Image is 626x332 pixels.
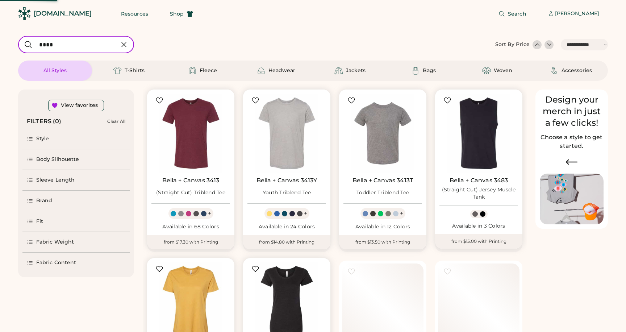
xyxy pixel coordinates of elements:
div: View favorites [61,102,98,109]
div: Bags [423,67,436,74]
img: BELLA + CANVAS 3413T Toddler Triblend Tee [343,94,422,173]
div: Brand [36,197,53,204]
div: Available in 68 Colors [151,223,230,231]
div: from $17.30 with Printing [147,235,234,249]
img: Jackets Icon [334,66,343,75]
div: + [208,209,211,217]
div: from $14.80 with Printing [243,235,330,249]
div: Headwear [268,67,295,74]
div: Style [36,135,49,142]
button: Resources [112,7,157,21]
img: Accessories Icon [550,66,559,75]
div: [PERSON_NAME] [555,10,599,17]
div: Accessories [562,67,592,74]
div: Sleeve Length [36,177,75,184]
img: Rendered Logo - Screens [18,7,31,20]
div: from $13.50 with Printing [339,235,426,249]
div: Toddler Triblend Tee [356,189,409,196]
div: Fabric Weight [36,238,74,246]
div: + [304,209,307,217]
div: Body Silhouette [36,156,79,163]
a: Bella + Canvas 3413Y [256,177,317,184]
a: Bella + Canvas 3413 [162,177,220,184]
div: FILTERS (0) [27,117,62,126]
img: BELLA + CANVAS 3413 (Straight Cut) Triblend Tee [151,94,230,173]
img: Bags Icon [411,66,420,75]
div: Jackets [346,67,366,74]
div: Clear All [107,119,125,124]
div: Available in 24 Colors [247,223,326,231]
span: Search [508,11,526,16]
button: Search [490,7,535,21]
div: Fleece [200,67,217,74]
img: BELLA + CANVAS 3413Y Youth Triblend Tee [247,94,326,173]
img: Woven Icon [482,66,491,75]
div: + [400,209,403,217]
div: All Styles [43,67,67,74]
span: Shop [170,11,184,16]
div: Fit [36,218,43,225]
div: Available in 12 Colors [343,223,422,231]
h2: Choose a style to get started. [540,133,604,150]
img: BELLA + CANVAS 3483 (Straight Cut) Jersey Muscle Tank [439,94,518,173]
img: Fleece Icon [188,66,197,75]
a: Bella + Canvas 3413T [352,177,413,184]
img: Headwear Icon [257,66,266,75]
img: T-Shirts Icon [113,66,122,75]
div: Design your merch in just a few clicks! [540,94,604,129]
div: (Straight Cut) Triblend Tee [156,189,225,196]
div: Youth Triblend Tee [263,189,311,196]
div: Available in 3 Colors [439,223,518,230]
div: T-Shirts [125,67,145,74]
img: Image of Lisa Congdon Eye Print on T-Shirt and Hat [540,174,604,225]
div: Woven [494,67,512,74]
div: Sort By Price [495,41,530,48]
div: (Straight Cut) Jersey Muscle Tank [439,186,518,201]
div: Fabric Content [36,259,76,266]
div: [DOMAIN_NAME] [34,9,92,18]
button: Shop [161,7,202,21]
a: Bella + Canvas 3483 [450,177,508,184]
div: from $15.00 with Printing [435,234,522,249]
